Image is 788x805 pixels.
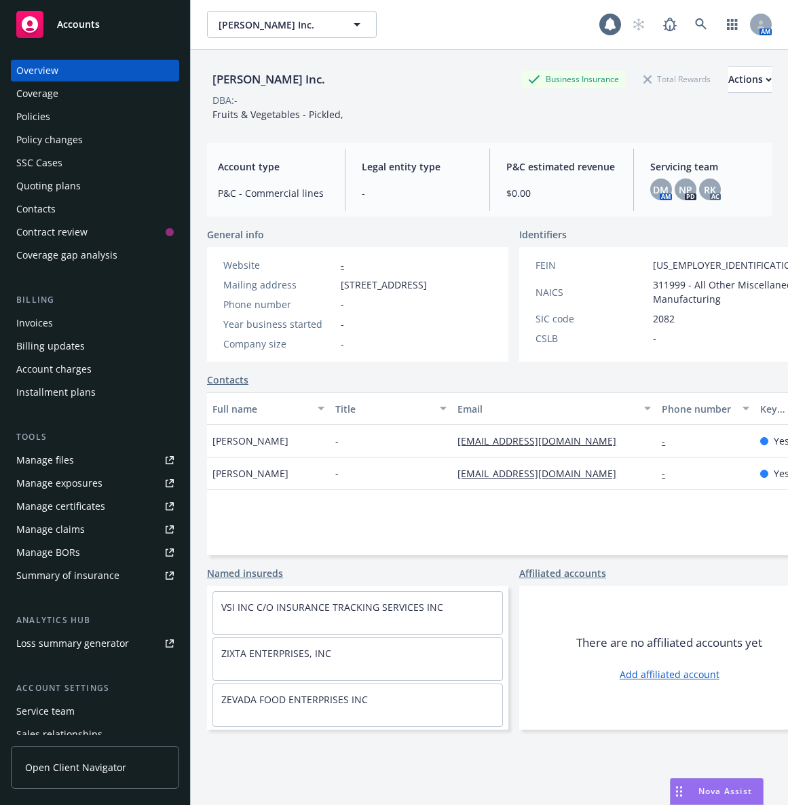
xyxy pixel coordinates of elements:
[330,392,453,425] button: Title
[576,635,762,651] span: There are no affiliated accounts yet
[11,724,179,745] a: Sales relationships
[11,198,179,220] a: Contacts
[11,221,179,243] a: Contract review
[11,565,179,586] a: Summary of insurance
[335,402,432,416] div: Title
[341,297,344,312] span: -
[207,566,283,580] a: Named insureds
[11,335,179,357] a: Billing updates
[11,106,179,128] a: Policies
[16,221,88,243] div: Contract review
[16,198,56,220] div: Contacts
[536,258,648,272] div: FEIN
[25,760,126,774] span: Open Client Navigator
[212,93,238,107] div: DBA: -
[212,466,288,481] span: [PERSON_NAME]
[207,11,377,38] button: [PERSON_NAME] Inc.
[521,71,626,88] div: Business Insurance
[221,693,368,706] a: ZEVADA FOOD ENTERPRISES INC
[650,160,761,174] span: Servicing team
[16,700,75,722] div: Service team
[219,18,336,32] span: [PERSON_NAME] Inc.
[704,183,716,197] span: RK
[452,392,656,425] button: Email
[11,542,179,563] a: Manage BORs
[335,466,339,481] span: -
[218,160,329,174] span: Account type
[11,495,179,517] a: Manage certificates
[16,565,119,586] div: Summary of insurance
[218,186,329,200] span: P&C - Commercial lines
[207,392,330,425] button: Full name
[207,227,264,242] span: General info
[16,724,102,745] div: Sales relationships
[212,108,343,121] span: Fruits & Vegetables - Pickled,
[362,186,472,200] span: -
[57,19,100,30] span: Accounts
[341,317,344,331] span: -
[457,434,627,447] a: [EMAIL_ADDRESS][DOMAIN_NAME]
[11,293,179,307] div: Billing
[16,449,74,471] div: Manage files
[728,67,772,92] div: Actions
[16,312,53,334] div: Invoices
[16,633,129,654] div: Loss summary generator
[11,152,179,174] a: SSC Cases
[662,467,676,480] a: -
[11,430,179,444] div: Tools
[11,312,179,334] a: Invoices
[11,633,179,654] a: Loss summary generator
[223,258,335,272] div: Website
[11,358,179,380] a: Account charges
[212,434,288,448] span: [PERSON_NAME]
[11,449,179,471] a: Manage files
[16,519,85,540] div: Manage claims
[728,66,772,93] button: Actions
[11,614,179,627] div: Analytics hub
[536,312,648,326] div: SIC code
[506,186,617,200] span: $0.00
[223,337,335,351] div: Company size
[335,434,339,448] span: -
[16,60,58,81] div: Overview
[16,335,85,357] div: Billing updates
[16,381,96,403] div: Installment plans
[506,160,617,174] span: P&C estimated revenue
[625,11,652,38] a: Start snowing
[16,106,50,128] div: Policies
[656,11,683,38] a: Report a Bug
[362,160,472,174] span: Legal entity type
[11,681,179,695] div: Account settings
[688,11,715,38] a: Search
[620,667,719,681] a: Add affiliated account
[341,259,344,272] a: -
[16,129,83,151] div: Policy changes
[341,337,344,351] span: -
[457,467,627,480] a: [EMAIL_ADDRESS][DOMAIN_NAME]
[11,5,179,43] a: Accounts
[11,175,179,197] a: Quoting plans
[457,402,636,416] div: Email
[11,244,179,266] a: Coverage gap analysis
[11,381,179,403] a: Installment plans
[16,175,81,197] div: Quoting plans
[221,647,331,660] a: ZIXTA ENTERPRISES, INC
[719,11,746,38] a: Switch app
[698,785,752,797] span: Nova Assist
[16,152,62,174] div: SSC Cases
[16,83,58,105] div: Coverage
[341,278,427,292] span: [STREET_ADDRESS]
[16,542,80,563] div: Manage BORs
[536,285,648,299] div: NAICS
[637,71,717,88] div: Total Rewards
[662,434,676,447] a: -
[207,373,248,387] a: Contacts
[11,472,179,494] a: Manage exposures
[16,472,102,494] div: Manage exposures
[207,71,331,88] div: [PERSON_NAME] Inc.
[212,402,309,416] div: Full name
[11,700,179,722] a: Service team
[16,244,117,266] div: Coverage gap analysis
[671,779,688,804] div: Drag to move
